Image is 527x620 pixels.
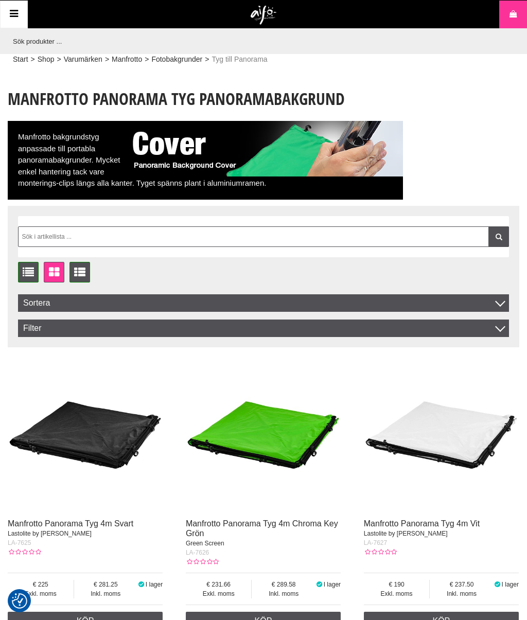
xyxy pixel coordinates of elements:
[146,581,163,588] span: I lager
[364,580,430,589] span: 190
[8,539,31,546] span: LA-7625
[430,580,494,589] span: 237.50
[364,547,397,557] div: Kundbetyg: 0
[112,54,142,65] a: Manfrotto
[18,262,39,282] a: Listvisning
[69,262,90,282] a: Utökad listvisning
[8,358,163,512] img: Manfrotto Panorama Tyg 4m Svart
[252,580,315,589] span: 289.58
[8,519,133,528] a: Manfrotto Panorama Tyg 4m Svart
[12,592,27,610] button: Samtyckesinställningar
[18,226,509,247] input: Sök i artikellista ...
[38,54,55,65] a: Shop
[186,557,219,566] div: Kundbetyg: 0
[212,54,267,65] span: Tyg till Panorama
[8,530,92,537] span: Lastolite by [PERSON_NAME]
[44,262,64,282] a: Fönstervisning
[74,580,138,589] span: 281.25
[18,294,509,312] span: Sortera
[74,589,138,598] span: Inkl. moms
[430,589,494,598] span: Inkl. moms
[494,581,502,588] i: I lager
[364,530,448,537] span: Lastolite by [PERSON_NAME]
[8,589,74,598] span: Exkl. moms
[12,593,27,609] img: Revisit consent button
[137,581,146,588] i: I lager
[57,54,61,65] span: >
[8,121,403,200] div: Manfrotto bakgrundstyg anpassade till portabla panoramabakgrunder. Mycket enkel hantering tack va...
[252,589,315,598] span: Inkl. moms
[186,580,252,589] span: 231.66
[186,519,338,538] a: Manfrotto Panorama Tyg 4m Chroma Key Grön
[364,519,480,528] a: Manfrotto Panorama Tyg 4m Vit
[205,54,209,65] span: >
[324,581,341,588] span: I lager
[13,54,28,65] a: Start
[251,6,277,25] img: logo.png
[186,358,341,512] img: Manfrotto Panorama Tyg 4m Chroma Key Grön
[8,87,403,110] h1: Manfrotto Panorama Tyg Panoramabakgrund
[8,547,41,557] div: Kundbetyg: 0
[315,581,324,588] i: I lager
[502,581,519,588] span: I lager
[186,540,224,547] span: Green Screen
[186,589,252,598] span: Exkl. moms
[364,358,519,512] img: Manfrotto Panorama Tyg 4m Vit
[31,54,35,65] span: >
[364,589,430,598] span: Exkl. moms
[364,539,387,546] span: LA-7627
[8,28,514,54] input: Sök produkter ...
[186,549,209,556] span: LA-7626
[18,320,509,337] div: Filter
[105,54,109,65] span: >
[125,121,403,176] img: Manfrotto Cover to Panoramic backgrounds
[145,54,149,65] span: >
[8,580,74,589] span: 225
[64,54,102,65] a: Varumärken
[488,226,509,247] a: Filtrera
[151,54,202,65] a: Fotobakgrunder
